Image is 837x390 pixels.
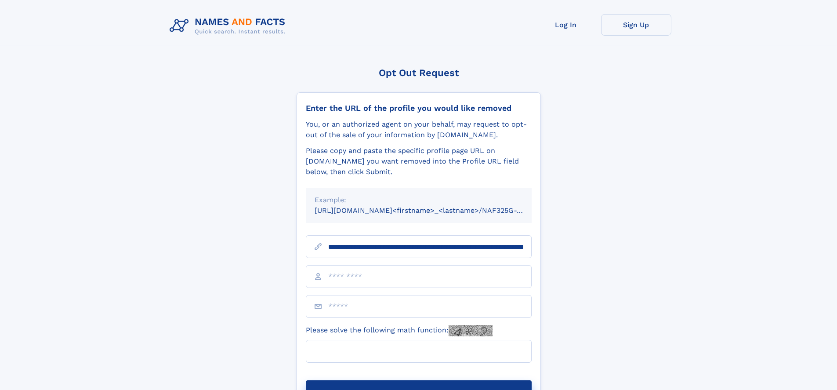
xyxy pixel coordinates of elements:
[297,67,541,78] div: Opt Out Request
[306,119,532,140] div: You, or an authorized agent on your behalf, may request to opt-out of the sale of your informatio...
[601,14,671,36] a: Sign Up
[166,14,293,38] img: Logo Names and Facts
[306,146,532,177] div: Please copy and paste the specific profile page URL on [DOMAIN_NAME] you want removed into the Pr...
[306,325,493,336] label: Please solve the following math function:
[315,195,523,205] div: Example:
[531,14,601,36] a: Log In
[315,206,548,215] small: [URL][DOMAIN_NAME]<firstname>_<lastname>/NAF325G-xxxxxxxx
[306,103,532,113] div: Enter the URL of the profile you would like removed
